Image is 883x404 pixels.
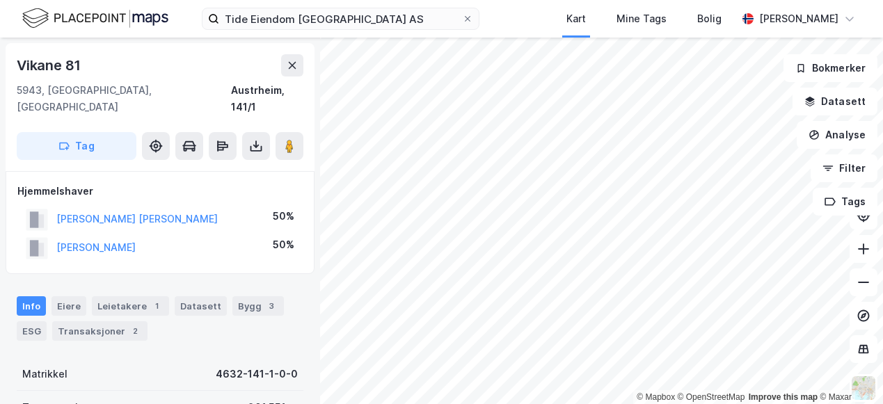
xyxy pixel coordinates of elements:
[813,337,883,404] div: Kontrollprogram for chat
[92,296,169,316] div: Leietakere
[17,183,303,200] div: Hjemmelshaver
[232,296,284,316] div: Bygg
[17,132,136,160] button: Tag
[52,321,148,341] div: Transaksjoner
[128,324,142,338] div: 2
[273,208,294,225] div: 50%
[150,299,164,313] div: 1
[17,321,47,341] div: ESG
[22,6,168,31] img: logo.f888ab2527a4732fd821a326f86c7f29.svg
[17,54,83,76] div: Vikane 81
[22,366,67,382] div: Matrikkel
[783,54,877,82] button: Bokmerker
[749,392,818,402] a: Improve this map
[811,154,877,182] button: Filter
[813,337,883,404] iframe: Chat Widget
[793,88,877,115] button: Datasett
[813,188,877,216] button: Tags
[17,296,46,316] div: Info
[175,296,227,316] div: Datasett
[637,392,675,402] a: Mapbox
[17,82,231,115] div: 5943, [GEOGRAPHIC_DATA], [GEOGRAPHIC_DATA]
[759,10,838,27] div: [PERSON_NAME]
[697,10,722,27] div: Bolig
[216,366,298,382] div: 4632-141-1-0-0
[678,392,745,402] a: OpenStreetMap
[797,121,877,149] button: Analyse
[566,10,586,27] div: Kart
[231,82,303,115] div: Austrheim, 141/1
[219,8,462,29] input: Søk på adresse, matrikkel, gårdeiere, leietakere eller personer
[273,236,294,253] div: 50%
[51,296,86,316] div: Eiere
[616,10,667,27] div: Mine Tags
[264,299,278,313] div: 3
